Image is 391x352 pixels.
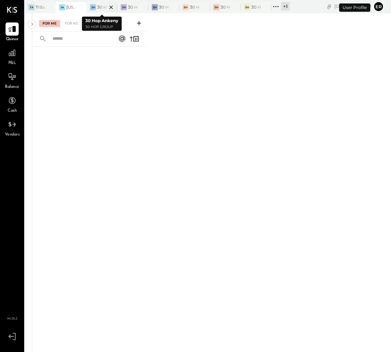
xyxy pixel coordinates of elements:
[334,3,371,10] div: [DATE]
[5,84,19,90] span: Balance
[0,118,24,138] a: Vendors
[85,18,118,23] b: 30 Hop Ankeny
[28,4,35,10] div: TA
[152,4,158,10] div: 3H
[39,20,60,27] div: For Me
[326,3,333,10] div: copy link
[90,4,96,10] div: 3H
[121,4,127,10] div: 3H
[183,4,189,10] div: 3H
[213,4,220,10] div: 3H
[244,4,250,10] div: 3H
[0,46,24,66] a: P&L
[373,1,384,12] button: Er
[85,24,118,30] p: 30 Hop Group
[5,132,20,138] span: Vendors
[339,3,370,12] div: User Profile
[6,36,19,43] span: Queue
[0,70,24,90] a: Balance
[59,4,65,10] div: IA
[8,108,17,114] span: Cash
[0,94,24,114] a: Cash
[8,60,16,66] span: P&L
[0,22,24,43] a: Queue
[281,2,290,11] div: + 1
[62,20,81,27] div: For KS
